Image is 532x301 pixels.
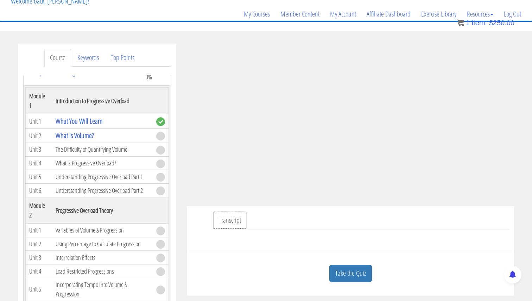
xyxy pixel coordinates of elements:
[52,264,153,278] td: Load Restricted Progressions
[489,19,514,27] bdi: 250.00
[26,170,52,184] td: Unit 5
[52,184,153,197] td: Understanding Progressive Overload Part 2
[156,117,165,126] span: complete
[472,19,487,27] span: item:
[52,278,153,301] td: Incorporating Tempo Into Volume & Progression
[26,251,52,264] td: Unit 3
[26,156,52,170] td: Unit 4
[52,224,153,237] td: Variables of Volume & Progression
[72,49,104,67] a: Keywords
[52,197,153,224] th: Progressive Overload Theory
[26,143,52,157] td: Unit 3
[26,184,52,197] td: Unit 6
[52,156,153,170] td: What is Progressive Overload?
[26,88,52,114] th: Module 1
[457,19,514,27] a: 1 item: $250.00
[26,197,52,224] th: Module 2
[329,265,372,282] a: Take the Quiz
[26,224,52,237] td: Unit 1
[26,264,52,278] td: Unit 4
[52,237,153,251] td: Using Percentage to Calculate Progression
[44,49,71,67] a: Course
[56,116,103,126] a: What You Will Learn
[52,88,153,114] th: Introduction to Progressive Overload
[27,69,137,76] a: Topic Course Progressive Overload
[489,19,493,27] span: $
[52,251,153,264] td: Interrelation Effects
[52,170,153,184] td: Understanding Progressive Overload Part 1
[52,143,153,157] td: The Difficulty of Quantifying Volume
[26,129,52,143] td: Unit 2
[56,131,94,140] a: What is Volume?
[26,278,52,301] td: Unit 5
[457,19,464,26] img: icon11.png
[26,114,52,129] td: Unit 1
[146,73,152,81] span: 3%
[105,49,140,67] a: Top Points
[466,19,470,27] span: 1
[26,237,52,251] td: Unit 2
[213,211,247,229] a: Transcript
